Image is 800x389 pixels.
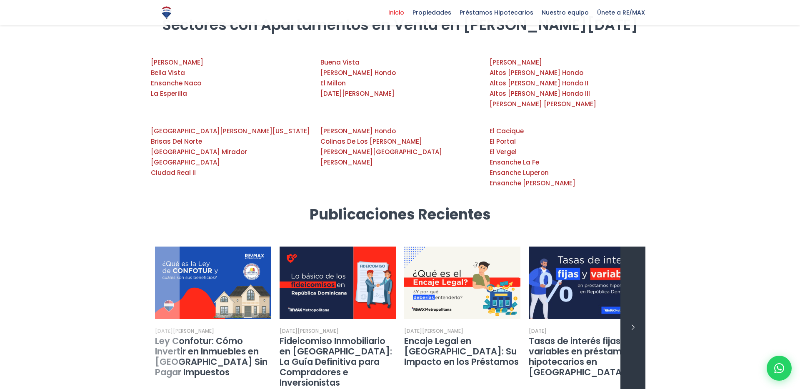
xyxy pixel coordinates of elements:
[320,137,422,146] a: Colinas De Los [PERSON_NAME]
[529,247,645,319] img: prestamos con tasas fijas o variables en República Dominicana
[155,247,271,319] img: Gráfico de una propiedad en venta exenta de impuestos por ley confotur
[490,79,588,87] a: Altos [PERSON_NAME] Hondo II
[490,58,542,67] a: [PERSON_NAME]
[537,6,593,19] span: Nuestro equipo
[151,68,185,77] a: Bella Vista
[320,68,396,77] a: [PERSON_NAME] Hondo
[490,68,583,77] a: Altos [PERSON_NAME] Hondo
[593,6,649,19] span: Únete a RE/MAX
[320,58,360,67] a: Buena Vista
[320,79,346,87] a: El Millon
[320,158,373,167] a: [PERSON_NAME]
[280,327,339,335] div: [DATE][PERSON_NAME]
[490,168,549,177] a: Ensanche Luperon
[490,127,524,135] a: El Cacique
[155,335,267,378] a: Ley Confotur: Cómo Invertir en Inmuebles en [GEOGRAPHIC_DATA] Sin Pagar Impuestos
[320,127,396,135] a: [PERSON_NAME] Hondo
[490,158,539,167] a: Ensanche La Fe
[408,6,455,19] span: Propiedades
[490,179,575,187] a: Ensanche [PERSON_NAME]
[151,168,196,177] a: Ciudad Real II
[151,58,203,67] a: [PERSON_NAME]
[404,247,520,319] a: Encaje Legal en República Dominicana: Su Impacto en los Préstamos
[529,335,632,378] a: Tasas de interés fijas y variables en préstamos hipotecarios en [GEOGRAPHIC_DATA]
[280,247,396,319] a: Fideicomiso Inmobiliario en República Dominicana: La Guía Definitiva para Compradores e Inversion...
[455,6,537,19] span: Préstamos Hipotecarios
[320,89,395,98] a: [DATE][PERSON_NAME]
[320,147,442,156] a: [PERSON_NAME][GEOGRAPHIC_DATA]
[384,6,408,19] span: Inicio
[151,158,220,167] a: [GEOGRAPHIC_DATA]
[529,327,547,335] div: [DATE]
[151,147,247,156] a: [GEOGRAPHIC_DATA] Mirador
[404,335,519,368] a: Encaje Legal en [GEOGRAPHIC_DATA]: Su Impacto en los Préstamos
[159,5,174,20] img: Logo de REMAX
[151,137,202,146] a: Brisas Del Norte
[404,247,520,319] img: El encaje legal en República Dominicana explicado con un gráfico de un banco regulador sobre mone...
[490,147,517,156] a: El Vergel
[280,335,392,389] a: Fideicomiso Inmobiliario en [GEOGRAPHIC_DATA]: La Guía Definitiva para Compradores e Inversionistas
[529,247,645,319] a: Tasas de interés fijas y variables en préstamos hipotecarios en República Dominicana
[310,204,491,224] strong: Publicaciones Recientes
[155,247,271,319] a: Ley Confotur: Cómo Invertir en Inmuebles en República Dominicana Sin Pagar Impuestos
[490,100,596,108] a: [PERSON_NAME] [PERSON_NAME]
[490,137,516,146] a: El Portal
[151,15,649,34] h2: Sectores con Apartamentos en Venta en [PERSON_NAME][DATE]
[151,127,310,135] a: [GEOGRAPHIC_DATA][PERSON_NAME][US_STATE]
[404,327,463,335] div: [DATE][PERSON_NAME]
[490,89,590,98] a: Altos [PERSON_NAME] Hondo III
[151,79,201,87] a: Ensanche Naco
[151,89,187,98] a: La Esperilla
[155,327,214,335] div: [DATE][PERSON_NAME]
[280,247,396,319] img: Portada artículo del funcionamiento del fideicomiso inmobiliario en República Dominicana con sus ...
